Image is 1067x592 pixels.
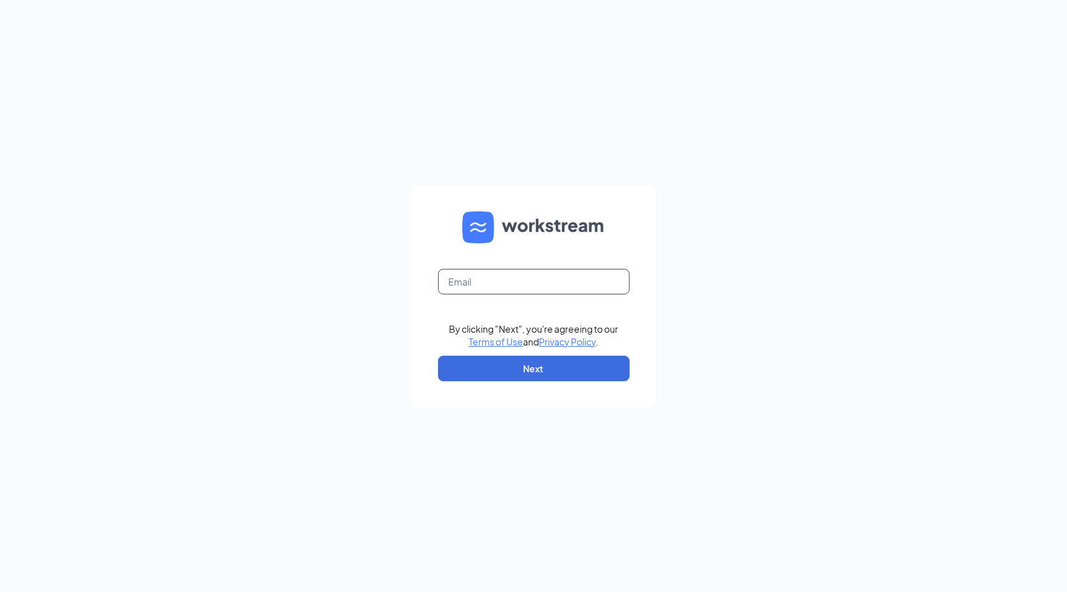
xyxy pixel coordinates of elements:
[462,211,605,243] img: WS logo and Workstream text
[449,323,618,348] div: By clicking "Next", you're agreeing to our and .
[539,336,596,347] a: Privacy Policy
[469,336,523,347] a: Terms of Use
[438,356,630,381] button: Next
[438,269,630,294] input: Email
